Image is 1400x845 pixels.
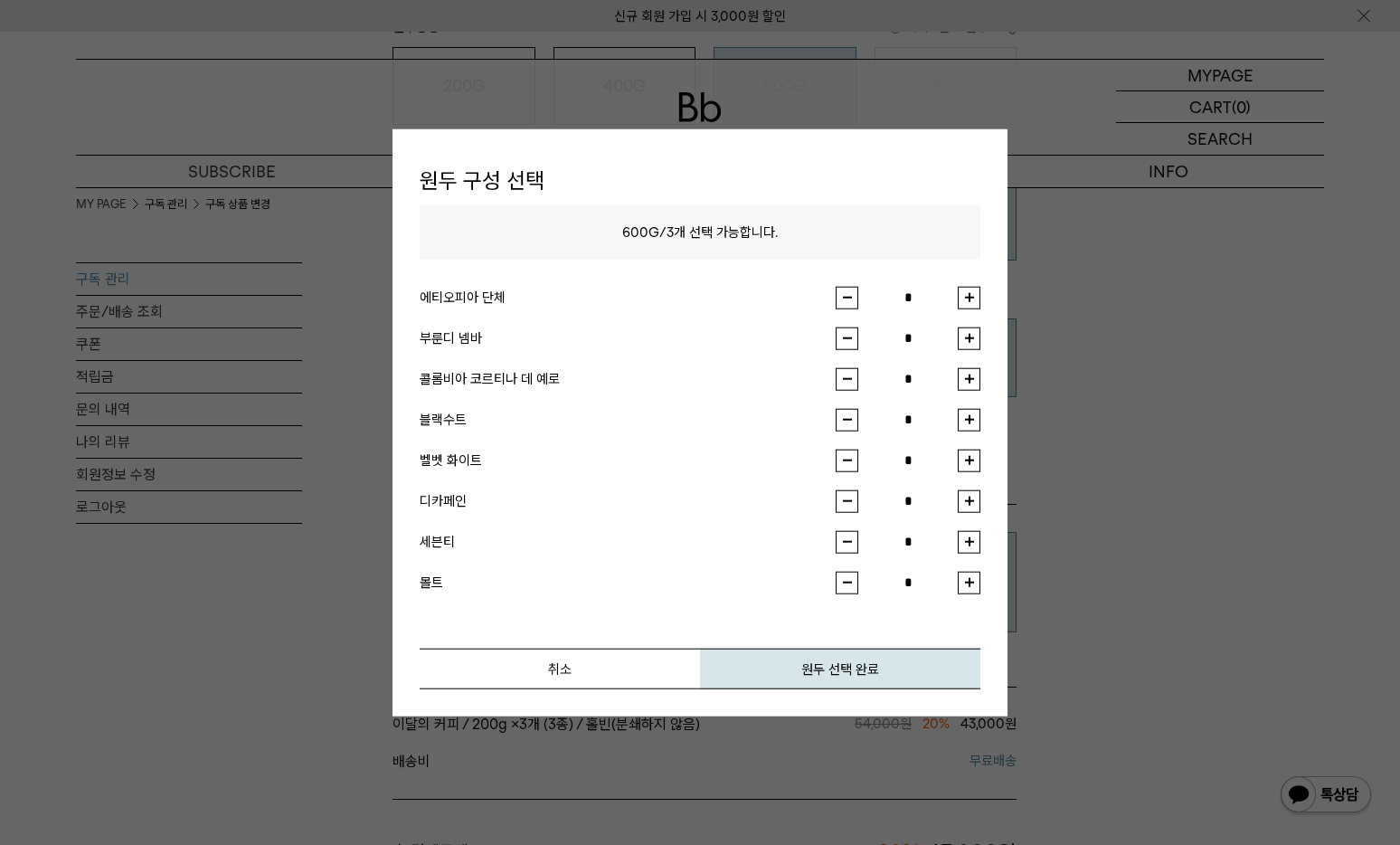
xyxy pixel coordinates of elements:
[420,328,836,349] div: 부룬디 넴바
[420,450,836,471] div: 벨벳 화이트
[420,531,836,553] div: 세븐티
[622,223,659,240] span: 600G
[700,648,980,688] button: 원두 선택 완료
[667,223,674,240] span: 3
[420,157,980,205] h1: 원두 구성 선택
[420,572,836,593] div: 몰트
[420,409,836,431] div: 블랙수트
[420,490,836,512] div: 디카페인
[420,648,700,688] button: 취소
[420,287,836,309] div: 에티오피아 단체
[420,368,836,390] div: 콜롬비아 코르티나 데 예로
[420,204,980,259] p: / 개 선택 가능합니다.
